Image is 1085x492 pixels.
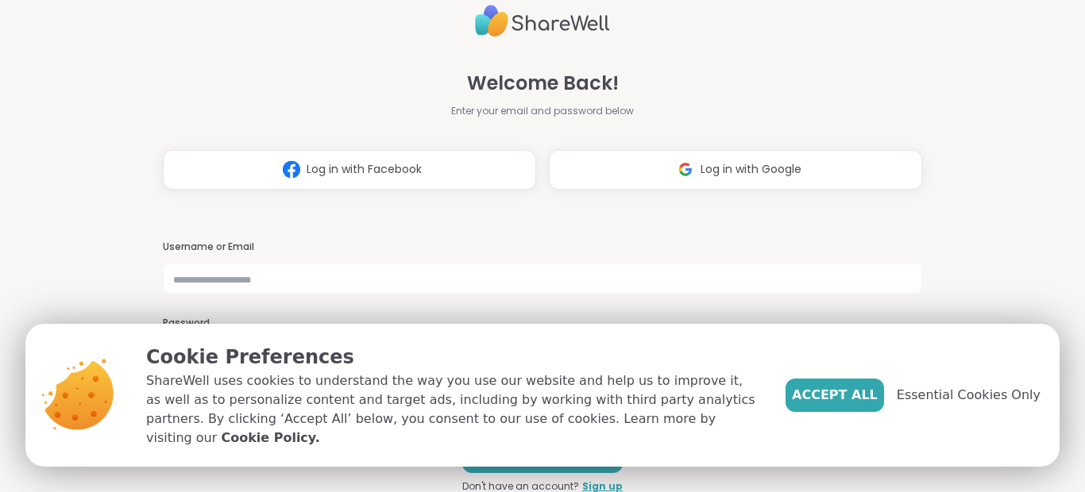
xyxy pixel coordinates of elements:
h3: Password [163,317,922,330]
span: Welcome Back! [467,69,619,98]
span: Enter your email and password below [451,104,634,118]
button: Accept All [786,379,884,412]
button: Log in with Facebook [163,150,536,190]
h3: Username or Email [163,240,922,254]
img: ShareWell Logomark [670,155,701,184]
span: Essential Cookies Only [897,386,1041,405]
img: ShareWell Logomark [276,155,307,184]
span: Log in with Facebook [307,161,422,178]
span: Accept All [792,386,878,405]
a: Cookie Policy. [221,429,319,448]
p: ShareWell uses cookies to understand the way you use our website and help us to improve it, as we... [146,371,760,448]
button: Log in with Google [549,150,922,190]
p: Cookie Preferences [146,343,760,371]
span: Log in with Google [701,161,801,178]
